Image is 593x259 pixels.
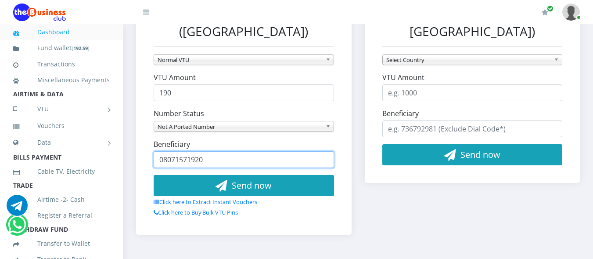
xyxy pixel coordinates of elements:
[13,116,110,136] a: Vouchers
[154,151,334,168] input: e.g. 08123456789
[154,72,196,83] label: VTU Amount
[154,139,190,150] label: Beneficiary
[13,233,110,254] a: Transfer to Wallet
[13,22,110,42] a: Dashboard
[232,179,272,191] span: Send now
[13,54,110,74] a: Transactions
[386,55,551,65] span: Select Country
[562,4,580,21] img: User
[460,149,500,161] span: Send now
[13,4,66,21] img: Logo
[13,190,110,210] a: Airtime -2- Cash
[13,131,110,153] a: Data
[73,45,88,51] b: 192.59
[154,198,257,206] a: Click here to Extract Instant Vouchers
[13,38,110,58] a: Fund wallet[192.59]
[542,9,548,16] i: Renew/Upgrade Subscription
[154,108,204,119] label: Number Status
[154,175,334,196] button: Send now
[382,10,563,39] h3: Instant Airtime (Non [GEOGRAPHIC_DATA])
[547,5,553,12] span: Renew/Upgrade Subscription
[13,98,110,120] a: VTU
[72,45,90,51] small: [ ]
[8,221,26,235] a: Chat for support
[154,10,334,39] h3: Instant Airtime ([GEOGRAPHIC_DATA])
[154,208,238,216] a: Click here to Buy Bulk VTU Pins
[7,201,28,216] a: Chat for support
[382,84,563,101] input: e.g. 1000
[382,120,563,137] input: e.g. 736792981 (Exclude Dial Code*)
[382,72,424,83] label: VTU Amount
[13,205,110,226] a: Register a Referral
[13,70,110,90] a: Miscellaneous Payments
[13,161,110,182] a: Cable TV, Electricity
[158,121,322,132] span: Not A Ported Number
[382,108,419,119] label: Beneficiary
[382,144,563,165] button: Send now
[158,55,322,65] span: Normal VTU
[154,84,334,101] input: e.g. 1000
